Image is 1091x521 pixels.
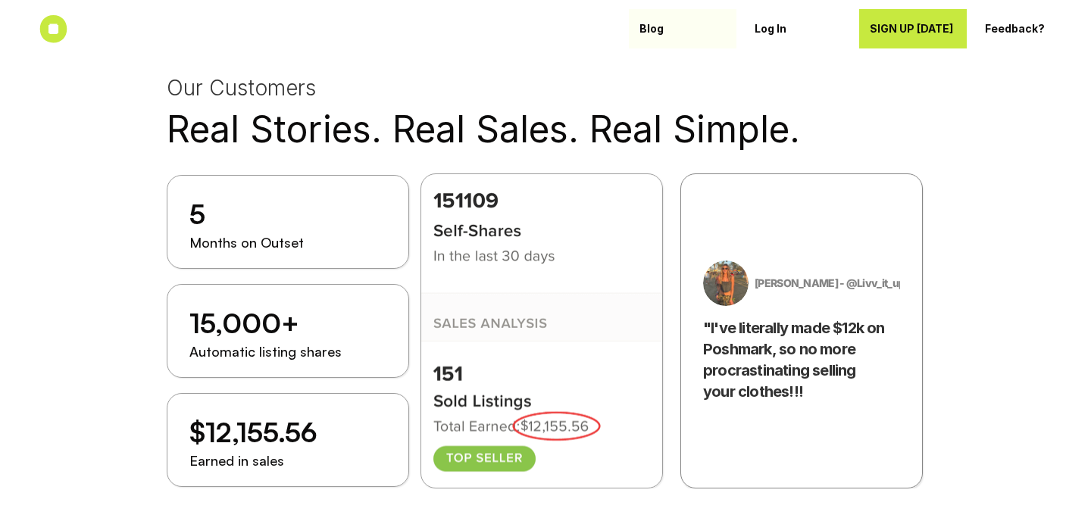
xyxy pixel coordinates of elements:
[639,23,726,36] p: Blog
[974,9,1082,48] a: Feedback?
[744,9,852,48] a: Log In
[629,9,736,48] a: Blog
[189,416,317,448] h2: $12,155.56
[859,9,967,48] a: SIGN UP [DATE]
[189,307,299,339] h2: 15,000+
[167,107,924,151] h1: Real Stories. Real Sales. Real Simple.
[167,76,924,101] h3: Our Customers
[189,198,205,230] h2: 5
[189,457,386,464] p: Earned in sales
[755,275,911,291] p: [PERSON_NAME] - @Livv_it_upp
[870,23,956,36] p: SIGN UP [DATE]
[189,348,386,355] p: Automatic listing shares
[755,23,841,36] p: Log In
[703,317,888,401] h3: "I've literally made $12k on Poshmark, so no more procrastinating selling your clothes!!!
[189,239,386,246] p: Months on Outset
[985,23,1071,36] p: Feedback?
